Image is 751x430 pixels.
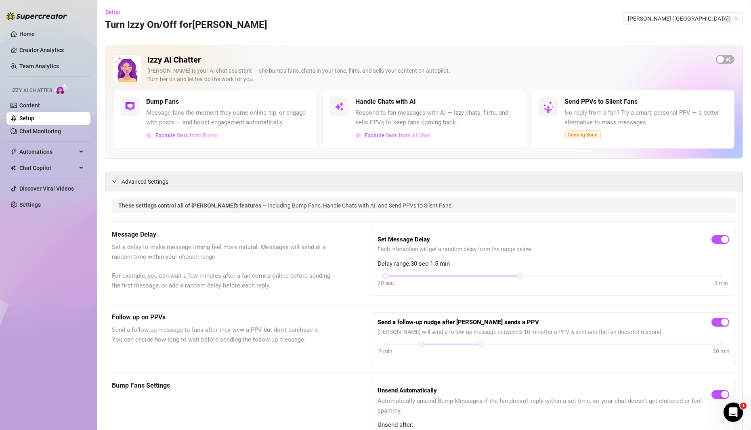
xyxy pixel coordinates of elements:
div: [PERSON_NAME] is your AI chat assistant — she bumps fans, chats in your tone, flirts, and sells y... [147,67,709,84]
img: svg%3e [334,102,344,111]
button: Setup [105,6,127,19]
span: Set a delay to make message timing feel more natural. Messages will send at a random time within ... [112,243,330,290]
span: Chat Copilot [19,162,77,174]
a: Home [19,31,35,37]
span: Izzy AI Chatter [11,87,52,94]
img: Izzy AI Chatter [113,55,141,82]
img: svg%3e [147,132,152,138]
span: thunderbolt [10,149,17,155]
span: Message fans the moment they come online, tip, or engage with posts — and boost engagement automa... [146,108,309,127]
span: expanded [112,179,117,184]
span: Setup [105,9,120,15]
div: 30 sec [378,279,394,287]
a: Creator Analytics [19,44,84,57]
img: silent-fans-ppv-o-N6Mmdf.svg [543,101,556,114]
span: [PERSON_NAME] will send a follow-up message between 5 - 10 min after a PPV is sent and the fan do... [378,327,729,336]
h2: Izzy AI Chatter [147,55,709,65]
button: Exclude fans from Bump [146,129,218,142]
img: Chat Copilot [10,165,16,171]
span: Advanced Settings [122,177,168,186]
span: Automatically unsend Bump Messages if the fan doesn't reply within a set time, so your chat doesn... [378,396,711,415]
h5: Handle Chats with AI [355,97,416,107]
h5: Follow up on PPVs [112,313,330,322]
h5: Message Delay [112,230,330,239]
strong: Send a follow-up nudge after [PERSON_NAME] sends a PPV [378,319,539,326]
a: Setup [19,115,34,122]
span: Send a follow-up message to fans after they view a PPV but don't purchase it. You can decide how ... [112,325,330,344]
h3: Turn Izzy On/Off for [PERSON_NAME] [105,19,267,31]
a: Content [19,102,40,109]
span: Exclude fans from Bump [155,132,218,138]
h5: Bump Fans [146,97,179,107]
span: Automations [19,145,77,158]
span: 1 [740,403,747,409]
span: Each interaction will get a random delay from the range below. [378,245,729,254]
a: Discover Viral Videos [19,185,74,192]
a: Team Analytics [19,63,59,69]
h5: Bump Fans Settings [112,381,330,390]
span: Linda (lindavo) [628,13,738,25]
div: expanded [112,177,122,186]
div: 2 min [379,347,392,356]
span: team [734,16,738,21]
h5: Send PPVs to Silent Fans [564,97,638,107]
div: 3 min [714,279,728,287]
a: Settings [19,201,41,208]
a: Chat Monitoring [19,128,61,134]
strong: Unsend Automatically [378,387,437,394]
div: 30 min [713,347,730,356]
img: logo-BBDzfeDw.svg [6,12,67,20]
span: Delay range: 30 sec - 1.5 min [378,259,729,269]
span: No reply from a fan? Try a smart, personal PPV — a better alternative to mass messages. [564,108,728,127]
img: svg%3e [125,102,135,111]
strong: Set Message Delay [378,236,430,243]
span: Respond to fan messages with AI — Izzy chats, flirts, and sells PPVs to keep fans coming back. [355,108,518,127]
img: AI Chatter [55,84,68,95]
img: svg%3e [356,132,361,138]
span: Coming Soon [564,130,601,139]
span: — including Bump Fans, Handle Chats with AI, and Send PPVs to Silent Fans. [262,202,453,209]
span: Exclude fans from AI Chat [365,132,430,138]
span: These settings control all of [PERSON_NAME]'s features [118,202,262,209]
button: Exclude fans from AI Chat [355,129,431,142]
iframe: Intercom live chat [724,403,743,422]
span: Unsend after: [378,420,729,430]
